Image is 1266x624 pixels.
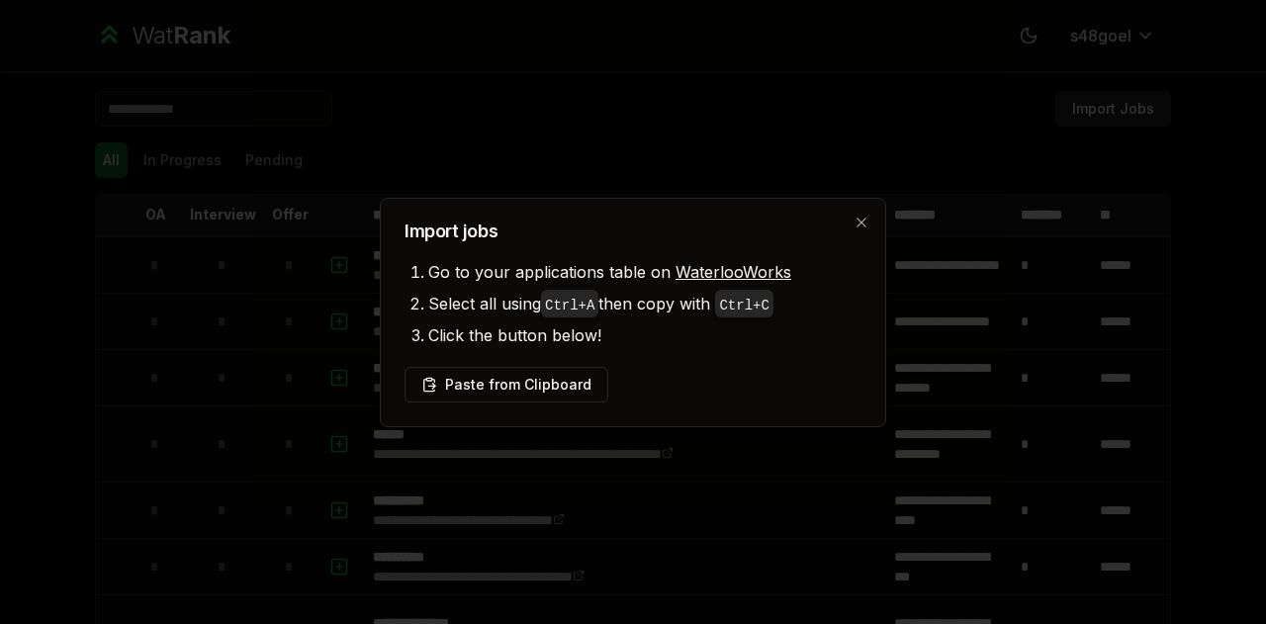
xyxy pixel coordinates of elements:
li: Click the button below! [428,319,861,351]
code: Ctrl+ A [545,298,594,313]
button: Paste from Clipboard [405,367,608,402]
a: WaterlooWorks [676,262,791,282]
code: Ctrl+ C [719,298,769,313]
li: Select all using then copy with [428,288,861,319]
li: Go to your applications table on [428,256,861,288]
h2: Import jobs [405,223,861,240]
